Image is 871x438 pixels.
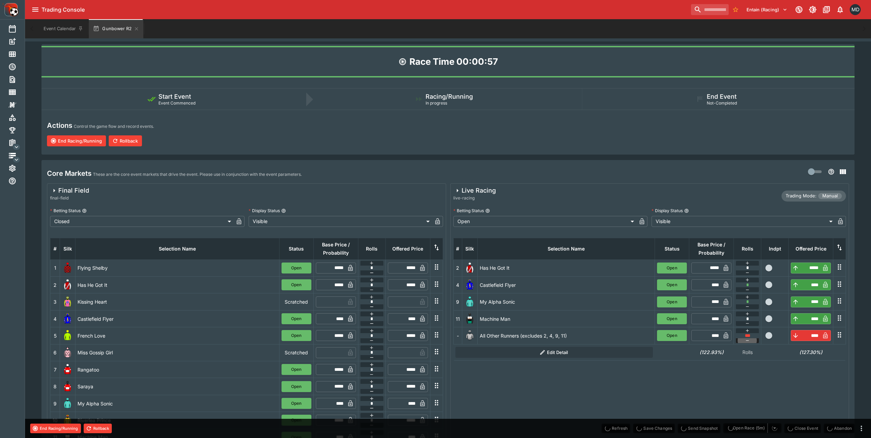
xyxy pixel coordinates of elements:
button: Open [282,398,311,409]
span: final-field [50,195,89,202]
span: In progress [426,100,447,106]
td: Rangatoo [75,361,279,378]
div: Final Field [50,186,89,195]
img: runner 6 [62,347,73,358]
th: Selection Name [75,238,279,259]
span: Event Commenced [158,100,195,106]
p: Betting Status [50,208,81,214]
button: No Bookmarks [730,4,741,15]
p: Betting Status [453,208,484,214]
td: Has He Got It [477,259,655,276]
button: Gunbower R2 [89,19,143,38]
td: 4 [50,310,60,327]
button: Rollback [84,424,112,433]
th: Silk [462,238,477,259]
td: Flying Shelby [75,259,279,276]
button: Rollback [109,135,142,146]
th: # [50,238,60,259]
td: All Other Runners (excludes 2, 4, 9, 11) [477,327,655,344]
td: 5 [50,327,60,344]
img: runner 7 [62,364,73,375]
th: Base Price / Probability [689,238,734,259]
div: Futures [8,63,27,71]
td: 2 [453,259,462,276]
td: French Love [75,327,279,344]
input: search [691,4,729,15]
div: Matthew Duncan [850,4,861,15]
td: 11 [453,310,462,327]
div: Open [453,216,637,227]
th: Rolls [734,238,761,259]
h1: Race Time 00:00:57 [409,56,498,68]
button: Open [657,296,687,307]
button: Open [282,279,311,290]
th: Selection Name [477,238,655,259]
h6: (127.30%) [791,349,831,356]
img: blank-silk.png [464,330,475,341]
span: live-racing [453,195,496,202]
h4: Core Markets [47,169,92,178]
th: Independent [761,238,789,259]
div: Meetings [8,50,27,58]
img: runner 10 [62,415,73,426]
h4: Actions [47,121,72,130]
div: Infrastructure [8,151,27,160]
span: Manual [818,193,842,199]
img: runner 9 [464,296,475,307]
td: Riverlea Prince [75,412,279,429]
h5: End Event [707,93,737,100]
td: Saraya [75,378,279,395]
button: Documentation [820,3,833,16]
th: Rolls [358,238,385,259]
button: Betting Status [82,208,87,213]
button: Select Tenant [742,4,791,15]
div: Visible [249,216,432,227]
button: more [857,424,866,433]
button: Event Calendar [39,19,87,38]
div: Visible [652,216,835,227]
p: These are the core event markets that drive the event. Please use in conjunction with the event p... [93,171,302,178]
button: Betting Status [485,208,490,213]
th: Offered Price [385,238,430,259]
div: Event Calendar [8,25,27,33]
span: Not-Completed [707,100,737,106]
img: runner 1 [62,263,73,273]
button: Toggle light/dark mode [807,3,819,16]
td: Kissing Heart [75,293,279,310]
button: Open [282,415,311,426]
div: split button [723,423,781,433]
button: Open [282,313,311,324]
p: Trading Mode: [786,193,816,199]
img: runner 2 [62,279,73,290]
h5: Racing/Running [426,93,473,100]
th: Status [655,238,689,259]
button: Open [282,263,311,273]
button: Open [282,330,311,341]
button: Connected to PK [793,3,805,16]
td: 1 [50,259,60,276]
div: Tournaments [8,126,27,134]
td: Machine Man [477,310,655,327]
td: 4 [453,277,462,293]
td: My Alpha Sonic [75,395,279,412]
button: Notifications [834,3,846,16]
div: Nexus Entities [8,101,27,109]
img: runner 4 [62,313,73,324]
div: Template Search [8,88,27,96]
td: Miss Gossip Girl [75,344,279,361]
p: Rolls [736,349,759,356]
td: 7 [50,361,60,378]
td: Castlefield Flyer [477,277,655,293]
img: PriceKinetics Logo [2,1,19,18]
td: My Alpha Sonic [477,293,655,310]
button: Open [657,313,687,324]
img: runner 11 [464,313,475,324]
img: runner 3 [62,296,73,307]
button: Open [282,381,311,392]
div: New Event [8,37,27,46]
img: runner 5 [62,330,73,341]
button: Open [282,364,311,375]
p: Control the game flow and record events. [74,123,154,130]
p: Scratched [282,298,311,305]
div: Management [8,139,27,147]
